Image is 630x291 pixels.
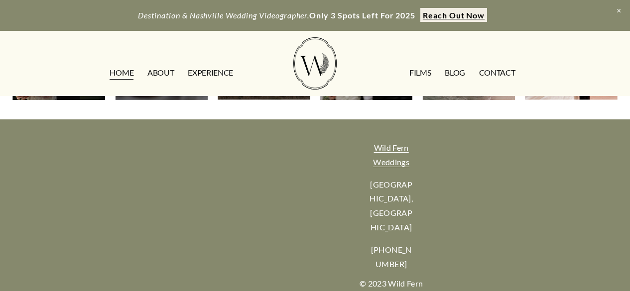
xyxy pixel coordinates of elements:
[188,65,233,81] a: EXPERIENCE
[147,65,174,81] a: ABOUT
[110,65,133,81] a: HOME
[445,65,465,81] a: Blog
[369,141,414,170] a: Wild Fern Weddings
[369,178,414,235] p: [GEOGRAPHIC_DATA], [GEOGRAPHIC_DATA]
[369,243,414,272] p: [PHONE_NUMBER]
[479,65,515,81] a: CONTACT
[409,65,431,81] a: FILMS
[420,8,487,22] a: Reach Out Now
[423,10,485,20] strong: Reach Out Now
[293,37,336,90] img: Wild Fern Weddings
